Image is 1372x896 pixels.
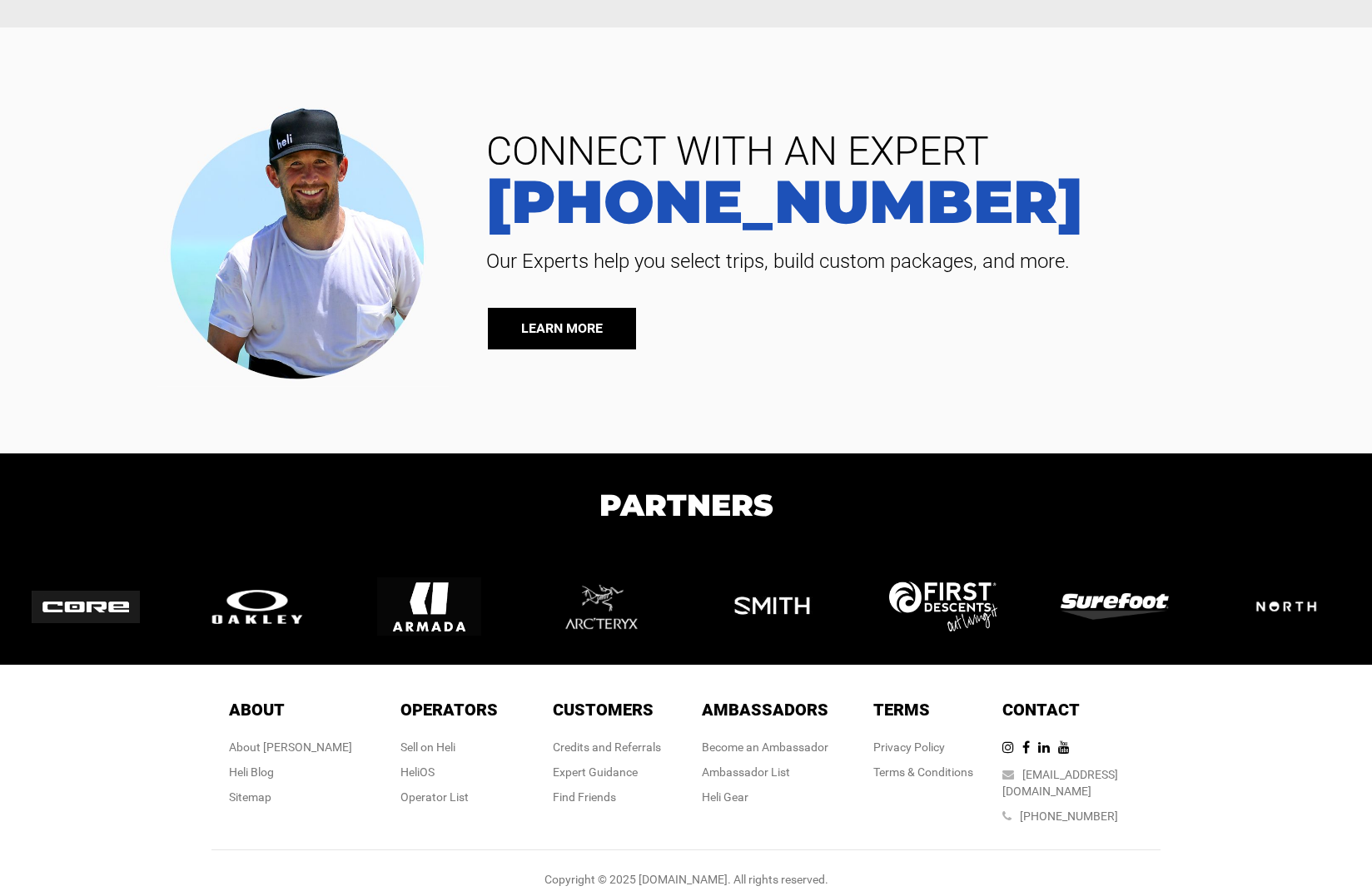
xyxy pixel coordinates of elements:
[1061,593,1169,620] img: logo
[889,582,997,631] img: logo
[157,94,449,388] img: contact our team
[474,248,1347,275] span: Our Experts help you select trips, build custom packages, and more.
[229,765,274,779] a: Heli Blog
[377,555,481,659] img: logo
[1020,809,1118,823] a: [PHONE_NUMBER]
[400,789,498,805] div: Operator List
[553,765,638,779] a: Expert Guidance
[229,700,285,720] span: About
[203,586,311,628] img: logo
[702,764,828,780] div: Ambassador List
[400,739,498,755] div: Sell on Heli
[229,739,352,755] div: About [PERSON_NAME]
[702,740,828,754] a: Become an Ambassador
[873,740,945,754] a: Privacy Policy
[702,790,748,804] a: Heli Gear
[873,765,973,779] a: Terms & Conditions
[488,308,636,349] a: LEARN MORE
[1002,700,1080,720] span: Contact
[873,700,930,720] span: Terms
[400,765,435,779] a: HeliOS
[1232,578,1340,635] img: logo
[702,700,828,720] span: Ambassadors
[32,591,140,624] img: logo
[1002,768,1118,798] a: [EMAIL_ADDRESS][DOMAIN_NAME]
[474,131,1347,171] span: CONNECT WITH AN EXPERT
[720,555,824,659] img: logo
[229,789,352,805] div: Sitemap
[553,789,661,805] div: Find Friends
[211,871,1161,888] div: Copyright © 2025 [DOMAIN_NAME]. All rights reserved.
[400,700,498,720] span: Operators
[553,740,661,754] a: Credits and Referrals
[549,555,653,659] img: logo
[553,700,654,720] span: Customers
[474,171,1347,231] a: [PHONE_NUMBER]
